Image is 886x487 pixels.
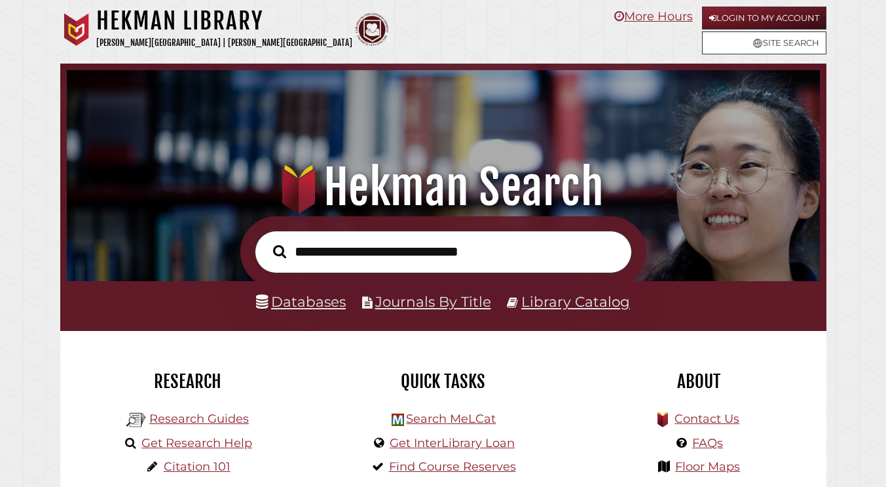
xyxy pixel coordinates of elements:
button: Search [267,241,293,262]
a: Citation 101 [164,459,231,474]
i: Search [273,244,286,259]
img: Calvin Theological Seminary [356,13,388,46]
a: Get Research Help [141,436,252,450]
h2: Research [70,370,306,393]
a: FAQs [692,436,723,450]
h1: Hekman Search [80,159,806,216]
a: Site Search [702,31,826,54]
a: More Hours [614,9,693,24]
a: Research Guides [149,412,249,426]
p: [PERSON_NAME][GEOGRAPHIC_DATA] | [PERSON_NAME][GEOGRAPHIC_DATA] [96,35,352,50]
a: Floor Maps [675,459,740,474]
h2: About [581,370,817,393]
a: Databases [256,293,346,310]
a: Library Catalog [521,293,630,310]
a: Search MeLCat [406,412,496,426]
a: Journals By Title [375,293,491,310]
h1: Hekman Library [96,7,352,35]
a: Contact Us [674,412,739,426]
h2: Quick Tasks [325,370,561,393]
a: Find Course Reserves [389,459,516,474]
a: Get InterLibrary Loan [390,436,515,450]
img: Hekman Library Logo [126,410,146,430]
img: Calvin University [60,13,93,46]
img: Hekman Library Logo [392,414,404,426]
a: Login to My Account [702,7,826,29]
